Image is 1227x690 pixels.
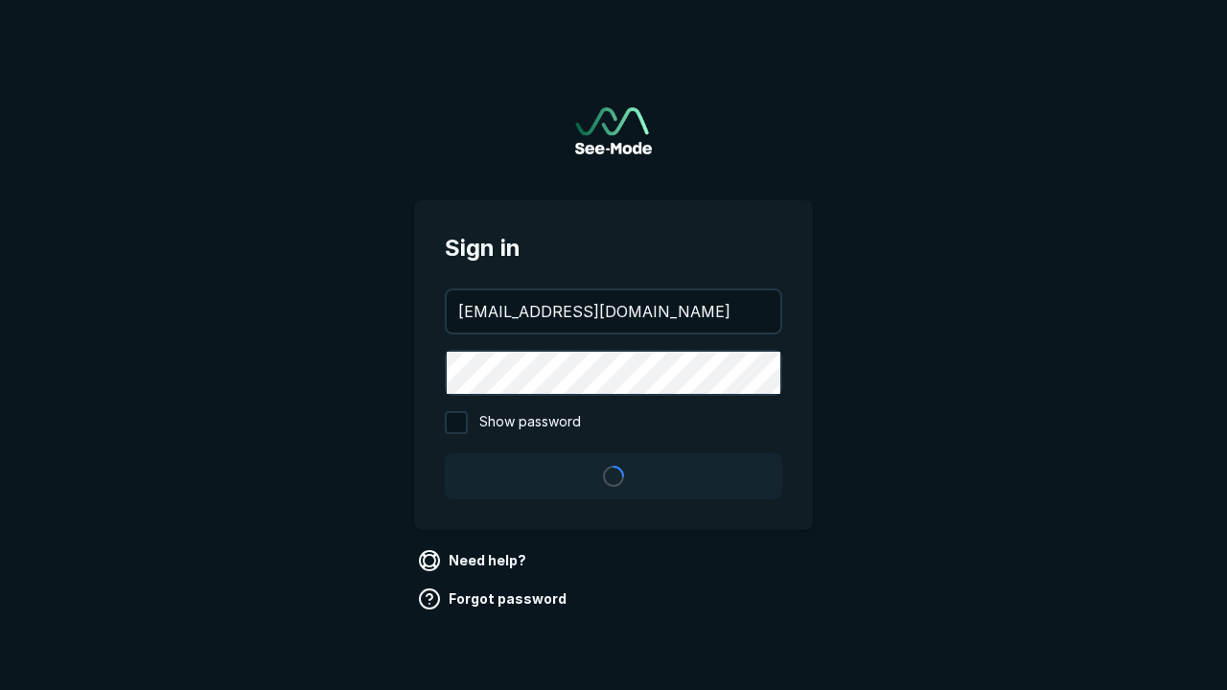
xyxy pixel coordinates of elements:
a: Go to sign in [575,107,652,154]
img: See-Mode Logo [575,107,652,154]
input: your@email.com [447,290,780,333]
span: Show password [479,411,581,434]
a: Need help? [414,545,534,576]
a: Forgot password [414,584,574,614]
span: Sign in [445,231,782,265]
